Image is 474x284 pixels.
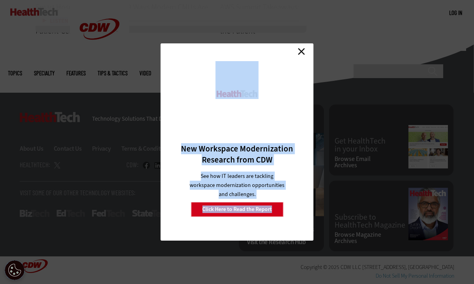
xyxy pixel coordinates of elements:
[175,143,300,165] h3: New Workspace Modernization Research from CDW
[191,202,283,217] a: Click Here to Read the Report
[5,260,24,280] div: Cookie Settings
[5,260,24,280] button: Open Preferences
[188,172,286,199] p: See how IT leaders are tackling workspace modernization opportunities and challenges.
[295,45,307,57] a: Close
[216,90,259,98] img: HealthTech_0.png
